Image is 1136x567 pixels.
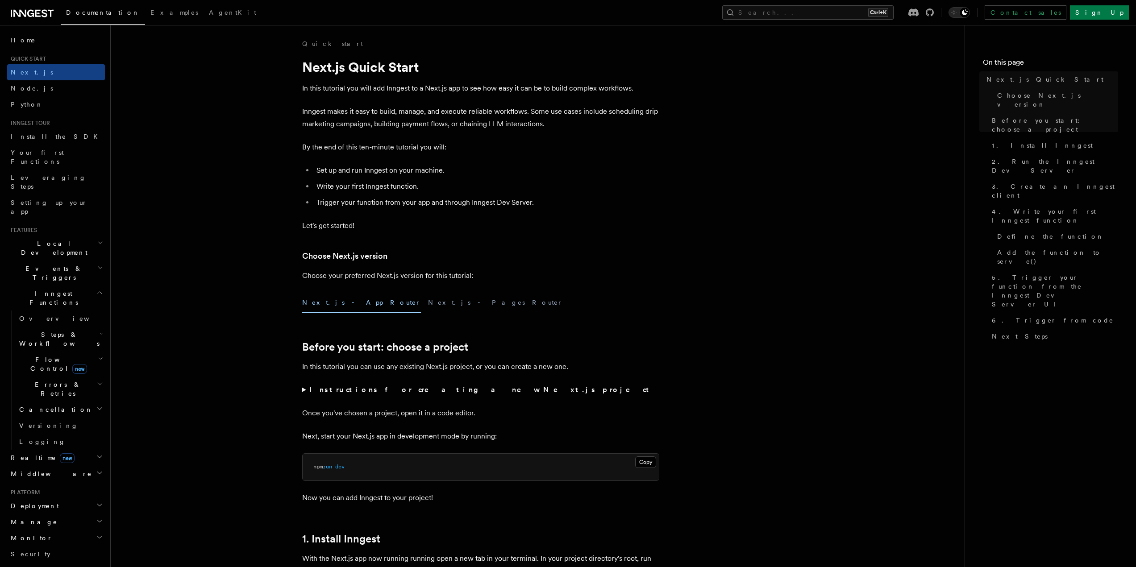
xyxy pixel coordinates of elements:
[988,203,1118,228] a: 4. Write your first Inngest function
[11,133,103,140] span: Install the SDK
[19,315,111,322] span: Overview
[7,264,97,282] span: Events & Triggers
[992,116,1118,134] span: Before you start: choose a project
[7,96,105,112] a: Python
[204,3,262,24] a: AgentKit
[302,341,468,353] a: Before you start: choose a project
[7,128,105,145] a: Install the SDK
[992,157,1118,175] span: 2. Run the Inngest Dev Server
[16,380,97,398] span: Errors & Retries
[7,55,46,62] span: Quick start
[209,9,256,16] span: AgentKit
[635,456,656,468] button: Copy
[16,330,100,348] span: Steps & Workflows
[7,80,105,96] a: Node.js
[994,87,1118,112] a: Choose Next.js version
[16,355,98,373] span: Flow Control
[7,517,58,526] span: Manage
[145,3,204,24] a: Examples
[314,180,659,193] li: Write your first Inngest function.
[302,82,659,95] p: In this tutorial you will add Inngest to a Next.js app to see how easy it can be to build complex...
[16,310,105,327] a: Overview
[428,293,563,313] button: Next.js - Pages Router
[150,9,198,16] span: Examples
[314,164,659,177] li: Set up and run Inngest on your machine.
[7,450,105,466] button: Realtimenew
[7,514,105,530] button: Manage
[7,145,105,170] a: Your first Functions
[302,269,659,282] p: Choose your preferred Next.js version for this tutorial:
[302,141,659,153] p: By the end of this ten-minute tutorial you will:
[997,232,1104,241] span: Define the function
[983,71,1118,87] a: Next.js Quick Start
[302,293,421,313] button: Next.js - App Router
[11,199,87,215] span: Setting up your app
[7,498,105,514] button: Deployment
[7,195,105,219] a: Setting up your app
[7,170,105,195] a: Leveraging Steps
[16,327,105,352] button: Steps & Workflows
[7,289,96,307] span: Inngest Functions
[7,261,105,286] button: Events & Triggers
[19,438,66,445] span: Logging
[16,377,105,401] button: Errors & Retries
[7,227,37,234] span: Features
[302,407,659,419] p: Once you've chosen a project, open it in a code editor.
[722,5,894,20] button: Search...Ctrl+K
[16,401,105,418] button: Cancellation
[1070,5,1129,20] a: Sign Up
[988,137,1118,153] a: 1. Install Inngest
[302,59,659,75] h1: Next.js Quick Start
[988,153,1118,178] a: 2. Run the Inngest Dev Server
[302,39,363,48] a: Quick start
[302,250,387,262] a: Choose Next.js version
[992,182,1118,200] span: 3. Create an Inngest client
[988,269,1118,312] a: 5. Trigger your function from the Inngest Dev Server UI
[16,352,105,377] button: Flow Controlnew
[335,464,345,470] span: dev
[72,364,87,374] span: new
[16,434,105,450] a: Logging
[302,105,659,130] p: Inngest makes it easy to build, manage, and execute reliable workflows. Some use cases include sc...
[7,64,105,80] a: Next.js
[992,273,1118,309] span: 5. Trigger your function from the Inngest Dev Server UI
[309,385,653,394] strong: Instructions for creating a new Next.js project
[60,453,75,463] span: new
[988,328,1118,344] a: Next Steps
[302,360,659,373] p: In this tutorial you can use any existing Next.js project, or you can create a new one.
[7,489,40,496] span: Platform
[11,69,53,76] span: Next.js
[7,534,53,542] span: Monitor
[992,207,1118,225] span: 4. Write your first Inngest function
[997,248,1118,266] span: Add the function to serve()
[988,312,1118,328] a: 6. Trigger from code
[19,422,78,429] span: Versioning
[7,239,97,257] span: Local Development
[11,149,64,165] span: Your first Functions
[988,112,1118,137] a: Before you start: choose a project
[7,236,105,261] button: Local Development
[7,286,105,310] button: Inngest Functions
[985,5,1066,20] a: Contact sales
[16,405,93,414] span: Cancellation
[7,32,105,48] a: Home
[11,101,43,108] span: Python
[994,228,1118,244] a: Define the function
[992,316,1114,325] span: 6. Trigger from code
[7,310,105,450] div: Inngest Functions
[7,501,59,510] span: Deployment
[7,469,92,478] span: Middleware
[992,332,1048,341] span: Next Steps
[986,75,1103,84] span: Next.js Quick Start
[11,36,36,45] span: Home
[302,384,659,396] summary: Instructions for creating a new Next.js project
[983,57,1118,71] h4: On this page
[7,453,75,462] span: Realtime
[7,466,105,482] button: Middleware
[11,550,50,558] span: Security
[314,196,659,209] li: Trigger your function from your app and through Inngest Dev Server.
[302,430,659,443] p: Next, start your Next.js app in development mode by running:
[949,7,970,18] button: Toggle dark mode
[11,85,53,92] span: Node.js
[302,533,380,545] a: 1. Install Inngest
